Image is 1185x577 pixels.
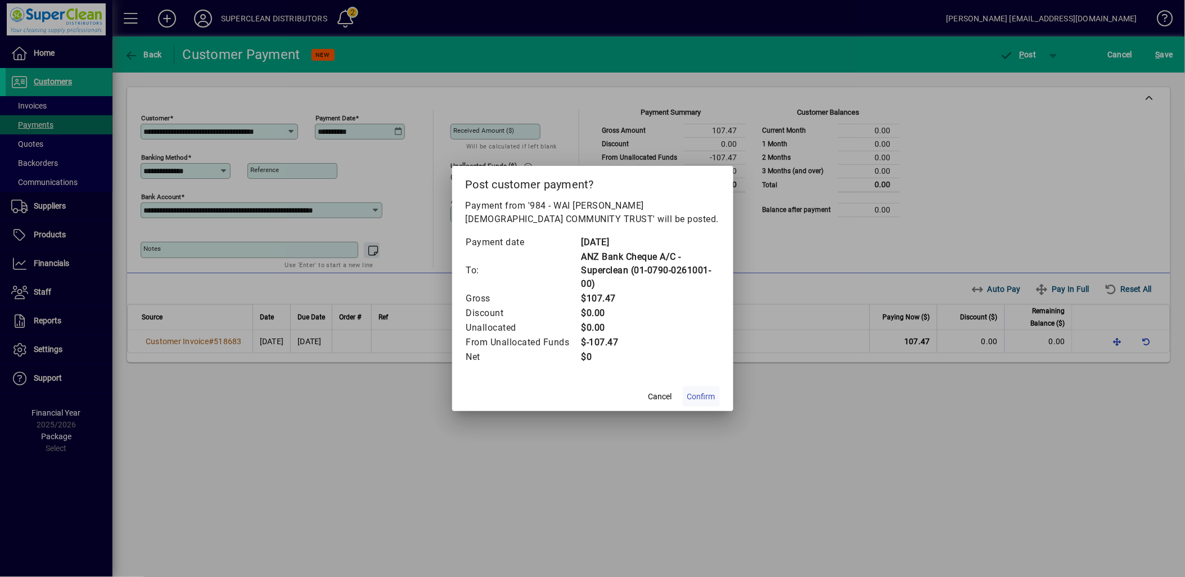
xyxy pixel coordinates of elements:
[466,250,581,291] td: To:
[466,235,581,250] td: Payment date
[452,166,733,199] h2: Post customer payment?
[642,386,678,407] button: Cancel
[581,306,720,321] td: $0.00
[648,391,672,403] span: Cancel
[466,306,581,321] td: Discount
[581,350,720,364] td: $0
[581,321,720,335] td: $0.00
[581,291,720,306] td: $107.47
[466,335,581,350] td: From Unallocated Funds
[466,199,720,226] p: Payment from '984 - WAI [PERSON_NAME][DEMOGRAPHIC_DATA] COMMUNITY TRUST' will be posted.
[466,291,581,306] td: Gross
[683,386,720,407] button: Confirm
[466,321,581,335] td: Unallocated
[581,235,720,250] td: [DATE]
[466,350,581,364] td: Net
[581,335,720,350] td: $-107.47
[687,391,715,403] span: Confirm
[581,250,720,291] td: ANZ Bank Cheque A/C - Superclean (01-0790-0261001-00)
